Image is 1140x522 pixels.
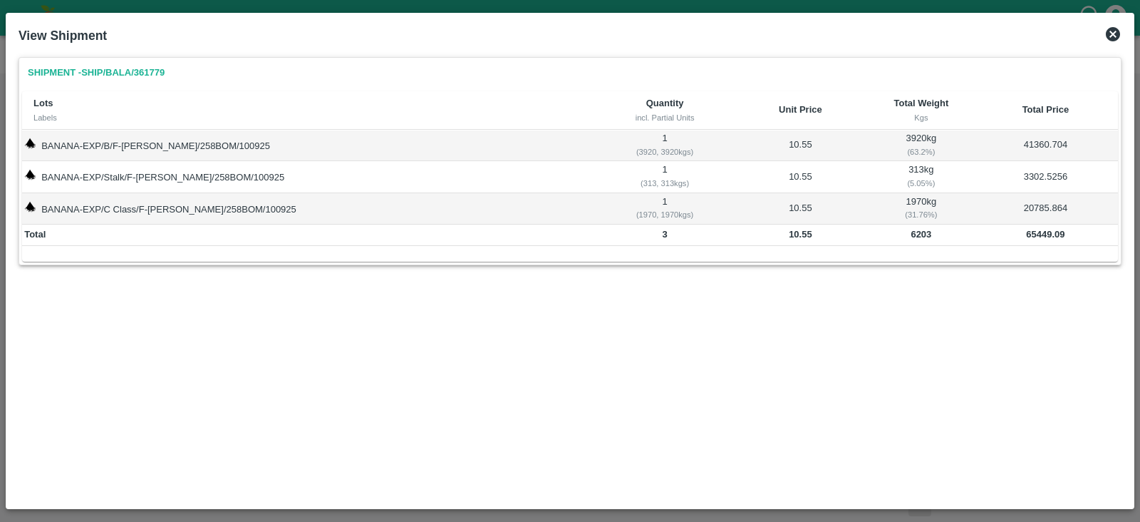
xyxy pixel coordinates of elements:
[893,98,948,108] b: Total Weight
[662,229,667,240] b: 3
[869,193,973,225] td: 1970 kg
[869,161,973,193] td: 313 kg
[33,98,53,108] b: Lots
[19,29,107,43] b: View Shipment
[22,161,598,193] td: BANANA-EXP/Stalk/F-[PERSON_NAME]/258BOM/100925
[732,161,869,193] td: 10.55
[601,177,730,190] div: ( 313, 313 kgs)
[24,169,36,180] img: weight
[646,98,684,108] b: Quantity
[973,130,1118,161] td: 41360.704
[22,193,598,225] td: BANANA-EXP/C Class/F-[PERSON_NAME]/258BOM/100925
[598,130,732,161] td: 1
[24,201,36,213] img: weight
[871,145,970,158] div: ( 63.2 %)
[871,177,970,190] div: ( 5.05 %)
[598,161,732,193] td: 1
[869,130,973,161] td: 3920 kg
[598,193,732,225] td: 1
[22,61,170,86] a: Shipment -SHIP/BALA/361779
[732,130,869,161] td: 10.55
[789,229,812,240] b: 10.55
[881,111,962,124] div: Kgs
[1026,229,1064,240] b: 65449.09
[609,111,720,124] div: incl. Partial Units
[973,161,1118,193] td: 3302.5256
[779,104,822,115] b: Unit Price
[33,111,586,124] div: Labels
[24,229,46,240] b: Total
[973,193,1118,225] td: 20785.864
[732,193,869,225] td: 10.55
[22,130,598,161] td: BANANA-EXP/B/F-[PERSON_NAME]/258BOM/100925
[871,208,970,221] div: ( 31.76 %)
[911,229,931,240] b: 6203
[24,138,36,149] img: weight
[1022,104,1069,115] b: Total Price
[601,208,730,221] div: ( 1970, 1970 kgs)
[601,145,730,158] div: ( 3920, 3920 kgs)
